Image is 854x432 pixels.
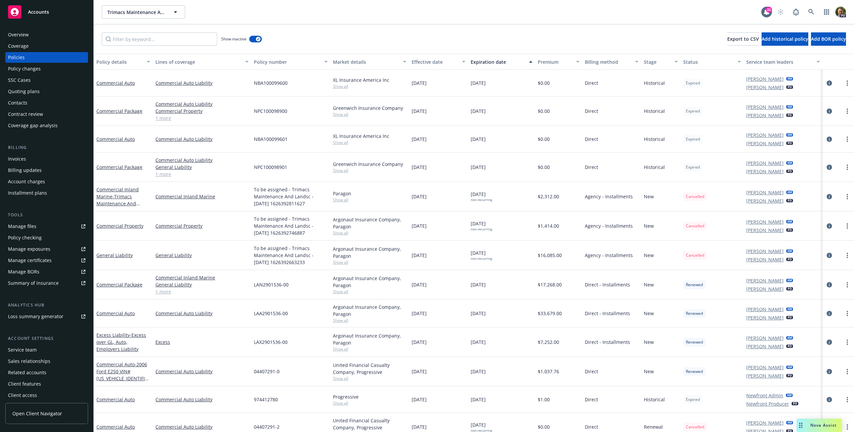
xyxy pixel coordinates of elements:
[155,157,249,164] a: Commercial Auto Liability
[8,63,41,74] div: Policy changes
[333,376,406,381] span: Show all
[471,310,486,317] span: [DATE]
[746,314,784,321] a: [PERSON_NAME]
[155,164,249,171] a: General Liability
[412,339,427,346] span: [DATE]
[686,397,700,403] span: Expired
[746,112,784,119] a: [PERSON_NAME]
[96,361,148,396] a: Commercial Auto
[811,32,846,46] button: Add BOR policy
[333,58,399,65] div: Market details
[538,339,559,346] span: $7,252.00
[825,368,833,376] a: circleInformation
[8,221,36,232] div: Manage files
[843,193,851,201] a: more
[412,58,458,65] div: Effective date
[412,310,427,317] span: [DATE]
[825,251,833,259] a: circleInformation
[333,245,406,259] div: Argonaut Insurance Company, Paragon
[96,332,146,352] span: - Excess over GL, Auto, Employers Liability
[471,227,492,231] div: non-recurring
[412,396,427,403] span: [DATE]
[102,5,185,19] button: Trimacs Maintenance And Landscape Construction, Inc.
[254,215,327,236] span: To be assigned - Trimacs Maintenance And Landsc - [DATE] 1626392746887
[412,423,427,430] span: [DATE]
[254,58,320,65] div: Policy number
[333,332,406,346] div: Argonaut Insurance Company, Paragon
[746,218,784,225] a: [PERSON_NAME]
[8,120,58,131] div: Coverage gap analysis
[412,222,427,229] span: [DATE]
[8,379,41,389] div: Client features
[746,160,784,167] a: [PERSON_NAME]
[96,164,142,170] a: Commercial Package
[686,194,704,200] span: Cancelled
[644,368,654,375] span: New
[5,255,88,266] a: Manage certificates
[333,197,406,203] span: Show all
[585,252,633,259] span: Agency - Installments
[333,362,406,376] div: United Financial Casualty Company, Progressive
[644,79,665,86] span: Historical
[746,392,783,399] a: Newfront Admin
[538,252,562,259] span: $16,085.00
[825,193,833,201] a: circleInformation
[254,107,287,115] span: NPC100098900
[5,278,88,288] a: Summary of insurance
[746,75,784,82] a: [PERSON_NAME]
[96,281,142,288] a: Commercial Package
[96,58,143,65] div: Policy details
[843,368,851,376] a: more
[582,54,641,70] button: Billing method
[8,154,26,164] div: Invoices
[412,107,427,115] span: [DATE]
[333,346,406,352] span: Show all
[333,417,406,431] div: United Financial Casualty Company, Progressive
[686,252,704,258] span: Cancelled
[96,186,139,235] a: Commercial Inland Marine
[686,282,703,288] span: Renewed
[5,244,88,254] span: Manage exposures
[644,252,654,259] span: New
[330,54,409,70] button: Market details
[5,86,88,97] a: Quoting plans
[843,281,851,289] a: more
[641,54,681,70] button: Stage
[254,368,280,375] span: 04407291-0
[254,281,289,288] span: LAN2901536-00
[96,361,148,396] span: - 2006 Ford E250 VIN# [US_VEHICLE_IDENTIFICATION_NUMBER] - [PERSON_NAME]
[535,54,582,70] button: Premium
[412,368,427,375] span: [DATE]
[5,3,88,21] a: Accounts
[538,368,559,375] span: $1,037.76
[843,135,851,143] a: more
[8,75,31,85] div: SSC Cases
[5,144,88,151] div: Billing
[746,227,784,234] a: [PERSON_NAME]
[8,165,42,176] div: Billing updates
[333,303,406,317] div: Argonaut Insurance Company, Paragon
[155,222,249,229] a: Commercial Property
[5,75,88,85] a: SSC Cases
[585,396,598,403] span: Direct
[254,136,288,143] span: NBA100099601
[333,216,406,230] div: Argonaut Insurance Company, Paragon
[585,222,633,229] span: Agency - Installments
[412,281,427,288] span: [DATE]
[96,223,143,229] a: Commercial Property
[254,423,280,430] span: 04407291-2
[585,193,633,200] span: Agency - Installments
[843,338,851,346] a: more
[797,419,842,432] button: Nova Assist
[5,52,88,63] a: Policies
[585,107,598,115] span: Direct
[155,171,249,178] a: 1 more
[155,368,249,375] a: Commercial Auto Liability
[538,222,559,229] span: $1,414.00
[5,367,88,378] a: Related accounts
[155,310,249,317] a: Commercial Auto Liability
[8,345,37,355] div: Service team
[538,396,550,403] span: $1.00
[774,5,787,19] a: Start snowing
[5,176,88,187] a: Account charges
